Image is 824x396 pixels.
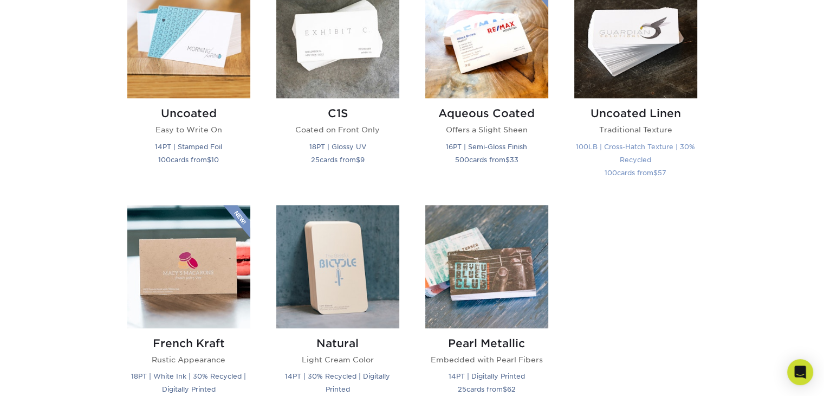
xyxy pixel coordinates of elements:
h2: Pearl Metallic [425,337,548,350]
p: Light Cream Color [276,354,399,365]
small: 16PT | Semi-Gloss Finish [446,143,527,151]
span: 62 [507,385,516,393]
small: 18PT | Glossy UV [309,143,366,151]
small: 14PT | 30% Recycled | Digitally Printed [285,372,390,393]
small: cards from [455,156,518,164]
span: 9 [360,156,365,164]
p: Offers a Slight Sheen [425,124,548,135]
h2: Aqueous Coated [425,107,548,120]
div: Open Intercom Messenger [787,359,813,385]
span: 500 [455,156,469,164]
span: 100 [605,169,617,177]
p: Rustic Appearance [127,354,250,365]
h2: French Kraft [127,337,250,350]
small: 18PT | White Ink | 30% Recycled | Digitally Printed [131,372,246,393]
span: $ [207,156,211,164]
img: Natural Business Cards [276,205,399,328]
p: Easy to Write On [127,124,250,135]
span: $ [503,385,507,393]
span: 25 [311,156,320,164]
small: cards from [311,156,365,164]
p: Embedded with Pearl Fibers [425,354,548,365]
span: 10 [211,156,219,164]
span: $ [505,156,510,164]
p: Coated on Front Only [276,124,399,135]
small: 14PT | Stamped Foil [155,143,222,151]
h2: C1S [276,107,399,120]
small: cards from [605,169,666,177]
span: $ [356,156,360,164]
p: Traditional Texture [574,124,697,135]
small: 14PT | Digitally Printed [449,372,525,380]
h2: Uncoated Linen [574,107,697,120]
small: 100LB | Cross-Hatch Texture | 30% Recycled [576,143,695,164]
img: French Kraft Business Cards [127,205,250,328]
img: Pearl Metallic Business Cards [425,205,548,328]
img: New Product [223,205,250,238]
small: cards from [458,385,516,393]
span: 57 [658,169,666,177]
span: 33 [510,156,518,164]
span: 25 [458,385,466,393]
span: $ [653,169,658,177]
h2: Uncoated [127,107,250,120]
small: cards from [158,156,219,164]
h2: Natural [276,337,399,350]
span: 100 [158,156,171,164]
